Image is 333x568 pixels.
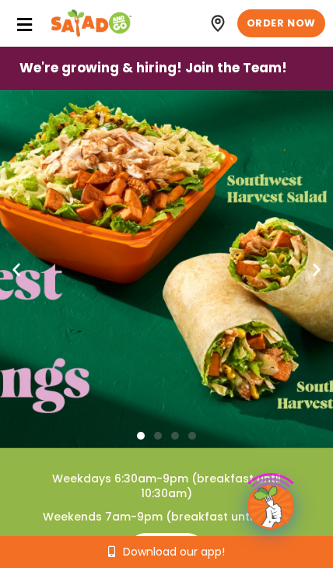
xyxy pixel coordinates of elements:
[31,472,302,502] h4: Weekdays 6:30am-9pm (breakfast until 10:30am)
[188,432,196,440] span: Go to slide 4
[51,8,132,39] img: Header logo
[154,432,162,440] span: Go to slide 2
[8,261,25,278] div: Previous slide
[137,432,145,440] span: Go to slide 1
[19,47,287,89] a: We're growing & hiring! Join the Team!
[308,261,325,278] div: Next slide
[19,59,287,78] span: We're growing & hiring! Join the Team!
[31,510,302,525] h4: Weekends 7am-9pm (breakfast until 11am)
[123,546,225,557] span: Download our app!
[237,9,325,37] a: ORDER NOW
[247,16,316,30] span: ORDER NOW
[171,432,179,440] span: Go to slide 3
[108,546,225,557] a: Download our app!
